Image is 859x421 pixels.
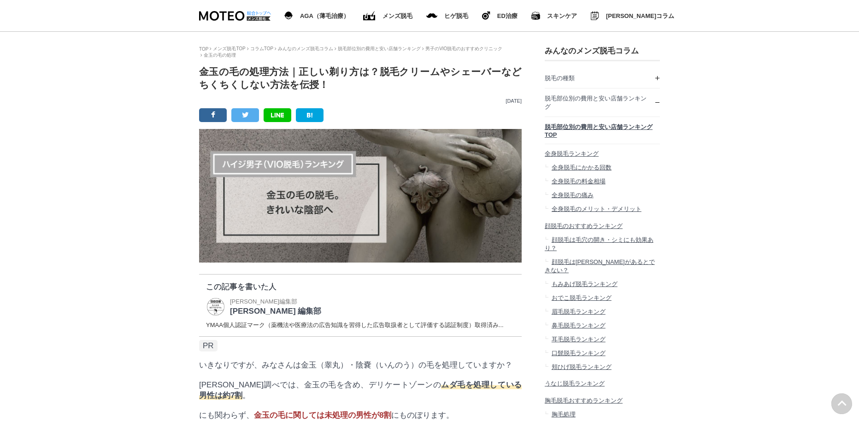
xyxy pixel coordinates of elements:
a: うなじ脱毛ランキング [545,374,660,391]
img: みんなのMOTEOコラム [591,12,599,20]
a: 眉毛脱毛ランキング [545,305,660,319]
a: 脱毛部位別の費用と安い店舗ランキング [338,46,421,51]
a: AGA（薄毛治療） AGA（薄毛治療） [284,10,349,22]
span: 金玉の毛に関しては未処理の男性が8割 [254,411,391,420]
img: ED（勃起不全）治療 [363,11,376,21]
h1: 金玉の毛の処理方法｜正しい剃り方は？脱毛クリームやシェーバーなどちくちくしない方法を伝授！ [199,65,522,91]
img: メンズ脱毛 [426,13,437,18]
a: 男子のVIO脱毛のおすすめクリニック [425,46,502,51]
dd: YMAA個人認証マーク（薬機法や医療法の広告知識を習得した広告取扱者として評価する認証制度）取得済み... [206,321,515,329]
p: [PERSON_NAME] 編集部 [230,306,321,316]
span: 胸毛処理 [552,411,576,418]
a: ED（勃起不全）治療 メンズ脱毛 [363,9,412,23]
span: 胸毛脱毛おすすめランキング [545,397,623,404]
a: 全身脱毛の料金相場 [545,175,660,188]
span: 脱毛の種類 [545,75,575,82]
p: いきなりですが、みなさんは金玉（睾丸）・陰嚢（いんのう）の毛を処理していますか？ [199,360,522,370]
a: 鼻毛脱毛ランキング [545,319,660,333]
a: TOP [199,47,208,52]
img: MOTEO DATSUMOU [199,11,271,21]
a: メンズ脱毛TOP [213,46,245,51]
a: メンズ脱毛 ヒゲ脱毛 [426,11,468,21]
a: 全身脱毛ランキング [545,144,660,161]
p: にも関わらず、 にものぼります。 [199,410,522,421]
img: LINE [271,113,284,117]
span: 顔脱毛は[PERSON_NAME]があるとできない？ [545,258,655,274]
span: ED治療 [497,13,518,19]
a: スキンケア [531,10,577,22]
img: B! [307,113,312,117]
a: 耳毛脱毛ランキング [545,333,660,346]
a: おでこ脱毛ランキング [545,291,660,305]
span: 顔脱毛は毛穴の開き・シミにも効果あり？ [545,236,653,251]
a: もみあげ脱毛ランキング [545,277,660,291]
span: 顔脱毛のおすすめランキング [545,222,623,229]
span: 脱毛部位別の費用と安い店舗ランキングTOP [545,123,653,138]
img: PAGE UP [831,393,852,414]
span: 全身脱毛の料金相場 [552,178,606,185]
img: 総合トップへ [247,11,271,15]
p: この記事を書いた人 [206,281,515,292]
span: 耳毛脱毛ランキング [552,336,606,343]
a: 口髭脱毛ランキング [545,346,660,360]
a: ヒゲ脱毛 ED治療 [482,10,518,22]
li: 金玉の毛の処理 [200,52,236,58]
span: 鼻毛脱毛ランキング [552,322,606,329]
span: 頬ひげ脱毛ランキング [552,363,612,370]
a: みんなのMOTEOコラム [PERSON_NAME]コラム [591,10,674,22]
span: 脱毛部位別の費用と安い店舗ランキング [545,95,647,110]
span: 全身脱毛にかかる回数 [552,164,612,171]
span: 全身脱毛のメリット・デメリット [552,205,641,212]
img: MOTEO 編集部 [206,297,225,316]
a: 全身脱毛のメリット・デメリット [545,202,660,216]
a: 脱毛部位別の費用と安い店舗ランキング [545,88,660,117]
span: スキンケア [547,13,577,19]
a: みんなのメンズ脱毛コラム [278,46,333,51]
span: もみあげ脱毛ランキング [552,281,618,287]
span: おでこ脱毛ランキング [552,294,612,301]
span: 全身脱毛の痛み [552,192,594,199]
a: 胸毛脱毛おすすめランキング [545,391,660,408]
a: 脱毛部位別の費用と安い店舗ランキングTOP [545,117,660,144]
span: PR [199,340,218,351]
a: MOTEO 編集部 [PERSON_NAME]編集部 [PERSON_NAME] 編集部 [206,297,321,316]
p: [PERSON_NAME]調べでは、金玉の毛を含め、デリケートゾーンの 。 [199,380,522,401]
a: 全身脱毛の痛み [545,188,660,202]
a: 顔脱毛のおすすめランキング [545,216,660,233]
a: コラムTOP [250,46,273,51]
h3: みんなのメンズ脱毛コラム [545,46,660,56]
span: 口髭脱毛ランキング [552,350,606,357]
span: [PERSON_NAME]コラム [606,13,674,19]
span: [PERSON_NAME]編集部 [230,298,297,305]
span: 眉毛脱毛ランキング [552,308,606,315]
a: 頬ひげ脱毛ランキング [545,360,660,374]
img: AGA（薄毛治療） [284,12,293,20]
a: 脱毛の種類 [545,68,660,88]
a: 顔脱毛は毛穴の開き・シミにも効果あり？ [545,233,660,255]
span: メンズ脱毛 [382,13,412,19]
a: 顔脱毛は[PERSON_NAME]があるとできない？ [545,255,660,277]
a: 全身脱毛にかかる回数 [545,161,660,175]
span: うなじ脱毛ランキング [545,380,605,387]
span: 全身脱毛ランキング [545,150,599,157]
span: ヒゲ脱毛 [444,13,468,19]
img: ヒゲ脱毛 [482,12,490,20]
span: AGA（薄毛治療） [300,13,349,19]
p: [DATE] [199,98,522,104]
